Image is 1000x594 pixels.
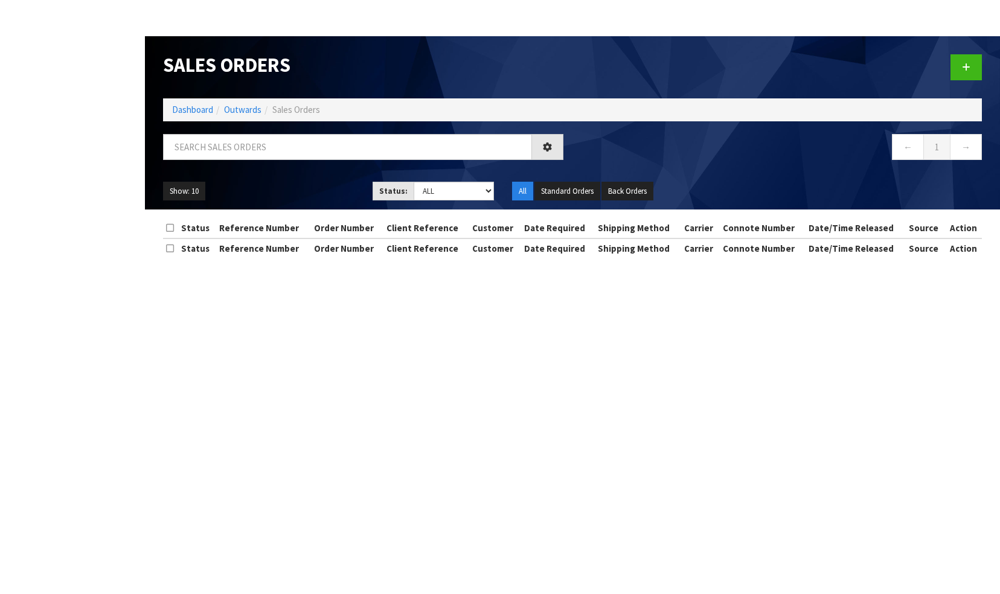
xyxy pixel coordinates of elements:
a: → [950,134,982,160]
th: Status [178,238,216,258]
button: Standard Orders [534,182,600,201]
th: Date Required [521,238,595,258]
th: Client Reference [383,238,469,258]
th: Client Reference [383,219,469,238]
strong: Status: [379,186,408,196]
th: Shipping Method [595,219,681,238]
th: Order Number [311,238,383,258]
nav: Page navigation [582,134,982,164]
th: Connote Number [720,238,806,258]
th: Source [906,238,945,258]
th: Reference Number [216,219,311,238]
th: Action [945,219,982,238]
a: 1 [923,134,950,160]
a: Outwards [224,104,261,115]
a: Dashboard [172,104,213,115]
th: Date Required [521,219,595,238]
h1: Sales Orders [163,54,563,76]
th: Status [178,219,216,238]
th: Order Number [311,219,383,238]
th: Source [906,219,945,238]
th: Date/Time Released [806,219,906,238]
input: Search sales orders [163,134,532,160]
th: Action [945,238,982,258]
th: Customer [469,238,521,258]
button: Show: 10 [163,182,205,201]
th: Customer [469,219,521,238]
th: Connote Number [720,219,806,238]
th: Carrier [681,219,720,238]
th: Reference Number [216,238,311,258]
a: ← [892,134,924,160]
button: Back Orders [601,182,653,201]
th: Carrier [681,238,720,258]
button: All [512,182,533,201]
span: Sales Orders [272,104,320,115]
th: Date/Time Released [806,238,906,258]
th: Shipping Method [595,238,681,258]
